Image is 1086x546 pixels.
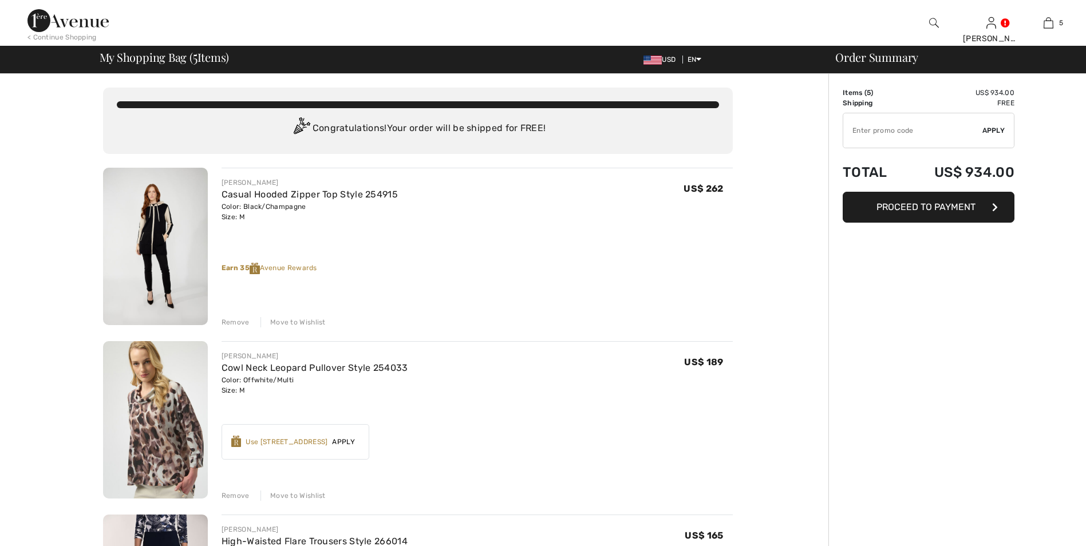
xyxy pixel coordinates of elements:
[643,56,662,65] img: US Dollar
[904,88,1014,98] td: US$ 934.00
[822,52,1079,63] div: Order Summary
[688,56,702,64] span: EN
[904,98,1014,108] td: Free
[222,264,260,272] strong: Earn 35
[27,32,97,42] div: < Continue Shopping
[260,490,326,501] div: Move to Wishlist
[27,9,109,32] img: 1ère Avenue
[222,201,398,222] div: Color: Black/Champagne Size: M
[222,362,408,373] a: Cowl Neck Leopard Pullover Style 254033
[843,113,982,148] input: Promo code
[982,125,1005,136] span: Apply
[222,177,398,188] div: [PERSON_NAME]
[222,351,408,361] div: [PERSON_NAME]
[231,436,242,447] img: Reward-Logo.svg
[929,16,939,30] img: search the website
[250,263,260,274] img: Reward-Logo.svg
[1044,16,1053,30] img: My Bag
[643,56,680,64] span: USD
[327,437,360,447] span: Apply
[222,524,408,535] div: [PERSON_NAME]
[222,263,733,274] div: Avenue Rewards
[100,52,230,63] span: My Shopping Bag ( Items)
[843,98,904,108] td: Shipping
[193,49,198,64] span: 5
[684,357,723,367] span: US$ 189
[963,33,1019,45] div: [PERSON_NAME]
[117,117,719,140] div: Congratulations! Your order will be shipped for FREE!
[986,16,996,30] img: My Info
[684,183,723,194] span: US$ 262
[222,189,398,200] a: Casual Hooded Zipper Top Style 254915
[290,117,313,140] img: Congratulation2.svg
[246,437,327,447] div: Use [STREET_ADDRESS]
[1059,18,1063,28] span: 5
[103,341,208,498] img: Cowl Neck Leopard Pullover Style 254033
[1020,16,1076,30] a: 5
[843,192,1014,223] button: Proceed to Payment
[260,317,326,327] div: Move to Wishlist
[103,168,208,325] img: Casual Hooded Zipper Top Style 254915
[222,375,408,395] div: Color: Offwhite/Multi Size: M
[904,153,1014,192] td: US$ 934.00
[222,490,250,501] div: Remove
[843,88,904,98] td: Items ( )
[876,201,976,212] span: Proceed to Payment
[222,317,250,327] div: Remove
[986,17,996,28] a: Sign In
[685,530,723,541] span: US$ 165
[867,89,871,97] span: 5
[843,153,904,192] td: Total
